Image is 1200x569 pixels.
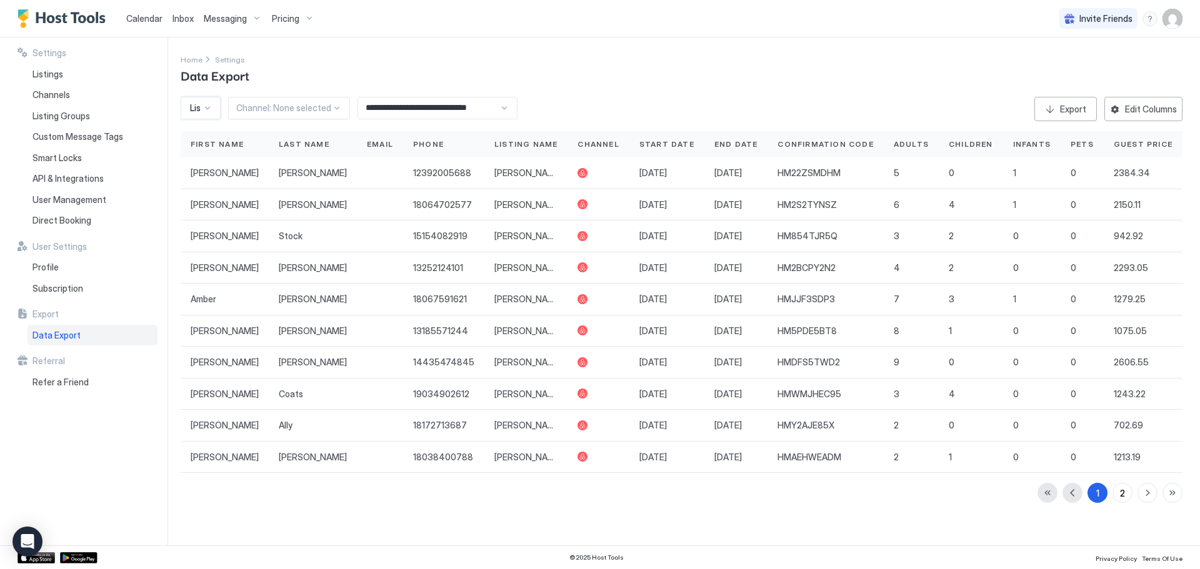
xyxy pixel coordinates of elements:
[1071,294,1076,305] span: 0
[1114,420,1143,431] span: 702.69
[191,230,259,242] span: [PERSON_NAME]
[191,388,259,400] span: [PERSON_NAME]
[204,13,247,24] span: Messaging
[1071,357,1076,368] span: 0
[60,552,97,563] div: Google Play Store
[1013,139,1051,150] span: Infants
[1096,555,1137,562] span: Privacy Policy
[949,325,952,337] span: 1
[1120,487,1125,500] div: 2
[17,552,55,563] div: App Store
[494,230,557,242] span: [PERSON_NAME]
[1071,325,1076,337] span: 0
[279,452,347,463] span: [PERSON_NAME]
[1162,9,1182,29] div: User profile
[777,388,841,400] span: HMWMJHEC95
[181,52,202,66] div: Breadcrumb
[279,294,347,305] span: [PERSON_NAME]
[1096,551,1137,564] a: Privacy Policy
[191,294,216,305] span: Amber
[1013,420,1019,431] span: 0
[181,52,202,66] a: Home
[1114,199,1141,210] span: 2150.11
[494,199,557,210] span: [PERSON_NAME]
[894,167,899,179] span: 5
[1013,230,1019,242] span: 0
[1013,262,1019,274] span: 0
[777,452,841,463] span: HMAEHWEADM
[272,13,299,24] span: Pricing
[1104,97,1182,121] button: Edit Columns
[279,420,292,431] span: Ally
[191,199,259,210] span: [PERSON_NAME]
[777,199,837,210] span: HM2S2TYNSZ
[27,147,157,169] a: Smart Locks
[32,283,83,294] span: Subscription
[714,262,742,274] span: [DATE]
[1060,102,1086,116] div: Export
[27,189,157,210] a: User Management
[1071,420,1076,431] span: 0
[714,357,742,368] span: [DATE]
[639,420,667,431] span: [DATE]
[279,388,303,400] span: Coats
[126,13,162,24] span: Calendar
[1071,262,1076,274] span: 0
[27,325,157,346] a: Data Export
[279,139,329,150] span: Last Name
[894,230,899,242] span: 3
[172,12,194,25] a: Inbox
[413,167,471,179] span: 12392005688
[1142,551,1182,564] a: Terms Of Use
[949,199,955,210] span: 4
[191,357,259,368] span: [PERSON_NAME]
[949,167,954,179] span: 0
[27,64,157,85] a: Listings
[494,139,557,150] span: Listing Name
[27,278,157,299] a: Subscription
[949,420,954,431] span: 0
[1114,262,1148,274] span: 2293.05
[894,388,899,400] span: 3
[494,325,557,337] span: [PERSON_NAME]
[27,210,157,231] a: Direct Booking
[639,230,667,242] span: [DATE]
[894,139,929,150] span: Adults
[949,294,954,305] span: 3
[639,139,694,150] span: Start Date
[32,355,65,367] span: Referral
[777,167,841,179] span: HM22ZSMDHM
[714,452,742,463] span: [DATE]
[27,126,157,147] a: Custom Message Tags
[32,194,106,205] span: User Management
[32,152,82,164] span: Smart Locks
[1013,452,1019,463] span: 0
[714,325,742,337] span: [DATE]
[1142,555,1182,562] span: Terms Of Use
[413,452,473,463] span: 18038400788
[777,262,836,274] span: HM2BCPY2N2
[949,139,993,150] span: Children
[894,199,899,210] span: 6
[1114,325,1147,337] span: 1075.05
[32,131,123,142] span: Custom Message Tags
[777,420,834,431] span: HMY2AJE85X
[949,262,954,274] span: 2
[577,139,619,150] span: Channel
[1071,452,1076,463] span: 0
[639,167,667,179] span: [DATE]
[1087,483,1107,503] button: 1
[777,230,837,242] span: HM854TJR5Q
[32,215,91,226] span: Direct Booking
[1114,357,1149,368] span: 2606.55
[639,388,667,400] span: [DATE]
[279,325,347,337] span: [PERSON_NAME]
[894,452,899,463] span: 2
[413,199,472,210] span: 18064702577
[569,553,624,562] span: © 2025 Host Tools
[413,262,463,274] span: 13252124101
[27,372,157,393] a: Refer a Friend
[32,377,89,388] span: Refer a Friend
[1071,139,1094,150] span: Pets
[32,173,104,184] span: API & Integrations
